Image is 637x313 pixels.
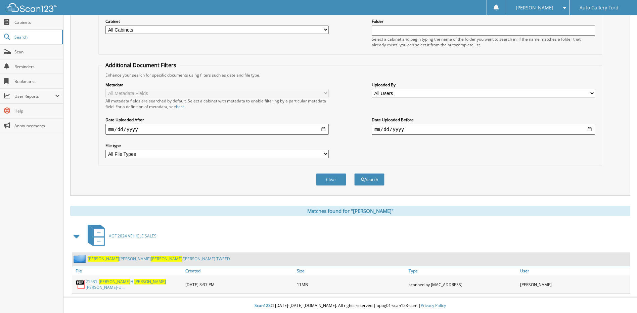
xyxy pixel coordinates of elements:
[14,108,60,114] span: Help
[102,61,180,69] legend: Additional Document Filters
[372,18,595,24] label: Folder
[7,3,57,12] img: scan123-logo-white.svg
[105,18,329,24] label: Cabinet
[518,266,630,275] a: User
[372,124,595,135] input: end
[407,277,518,292] div: scanned by [MAC_ADDRESS]
[14,34,59,40] span: Search
[176,104,185,109] a: here
[14,123,60,129] span: Announcements
[74,255,88,263] img: folder2.png
[316,173,346,186] button: Clear
[255,303,271,308] span: Scan123
[14,64,60,70] span: Reminders
[105,143,329,148] label: File type
[105,98,329,109] div: All metadata fields are searched by default. Select a cabinet with metadata to enable filtering b...
[76,279,86,289] img: PDF.png
[295,277,407,292] div: 11MB
[421,303,446,308] a: Privacy Policy
[105,82,329,88] label: Metadata
[88,256,119,262] span: [PERSON_NAME]
[580,6,619,10] span: Auto Gallery Ford
[88,256,230,262] a: [PERSON_NAME][PERSON_NAME][PERSON_NAME]/[PERSON_NAME] TWEED
[102,72,598,78] div: Enhance your search for specific documents using filters such as date and file type.
[86,279,182,290] a: 21531-[PERSON_NAME]H.[PERSON_NAME]-[PERSON_NAME]-U...
[14,49,60,55] span: Scan
[516,6,553,10] span: [PERSON_NAME]
[14,19,60,25] span: Cabinets
[372,36,595,48] div: Select a cabinet and begin typing the name of the folder you want to search in. If the name match...
[354,173,384,186] button: Search
[184,266,295,275] a: Created
[603,281,637,313] iframe: Chat Widget
[70,206,630,216] div: Matches found for "[PERSON_NAME]"
[372,117,595,123] label: Date Uploaded Before
[84,223,156,249] a: AGF 2024 VEHICLE SALES
[151,256,182,262] span: [PERSON_NAME]
[109,233,156,239] span: AGF 2024 VEHICLE SALES
[134,279,166,284] span: [PERSON_NAME]
[72,266,184,275] a: File
[105,117,329,123] label: Date Uploaded After
[99,279,130,284] span: [PERSON_NAME]
[14,93,55,99] span: User Reports
[372,82,595,88] label: Uploaded By
[295,266,407,275] a: Size
[518,277,630,292] div: [PERSON_NAME]
[407,266,518,275] a: Type
[14,79,60,84] span: Bookmarks
[105,124,329,135] input: start
[184,277,295,292] div: [DATE] 3:37 PM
